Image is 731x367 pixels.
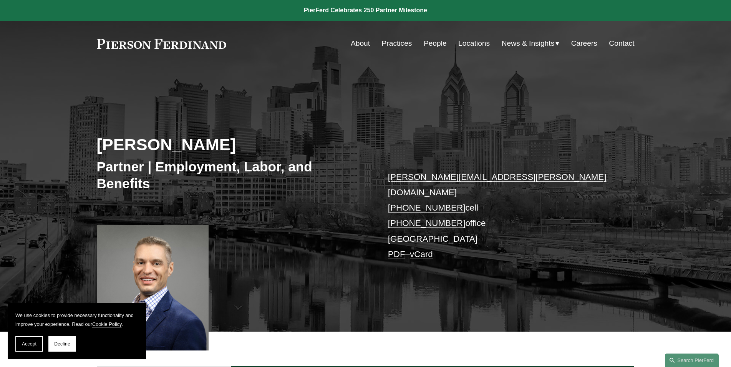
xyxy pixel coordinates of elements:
[424,36,447,51] a: People
[97,135,366,154] h2: [PERSON_NAME]
[22,341,36,347] span: Accept
[502,37,555,50] span: News & Insights
[388,172,607,197] a: [PERSON_NAME][EMAIL_ADDRESS][PERSON_NAME][DOMAIN_NAME]
[54,341,70,347] span: Decline
[97,158,366,192] h3: Partner | Employment, Labor, and Benefits
[15,336,43,352] button: Accept
[388,203,466,213] a: [PHONE_NUMBER]
[410,249,433,259] a: vCard
[351,36,370,51] a: About
[382,36,412,51] a: Practices
[388,218,466,228] a: [PHONE_NUMBER]
[15,311,138,329] p: We use cookies to provide necessary functionality and improve your experience. Read our .
[665,354,719,367] a: Search this site
[388,169,612,262] p: cell office [GEOGRAPHIC_DATA] –
[8,303,146,359] section: Cookie banner
[48,336,76,352] button: Decline
[609,36,634,51] a: Contact
[458,36,490,51] a: Locations
[388,249,405,259] a: PDF
[502,36,560,51] a: folder dropdown
[571,36,597,51] a: Careers
[92,321,122,327] a: Cookie Policy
